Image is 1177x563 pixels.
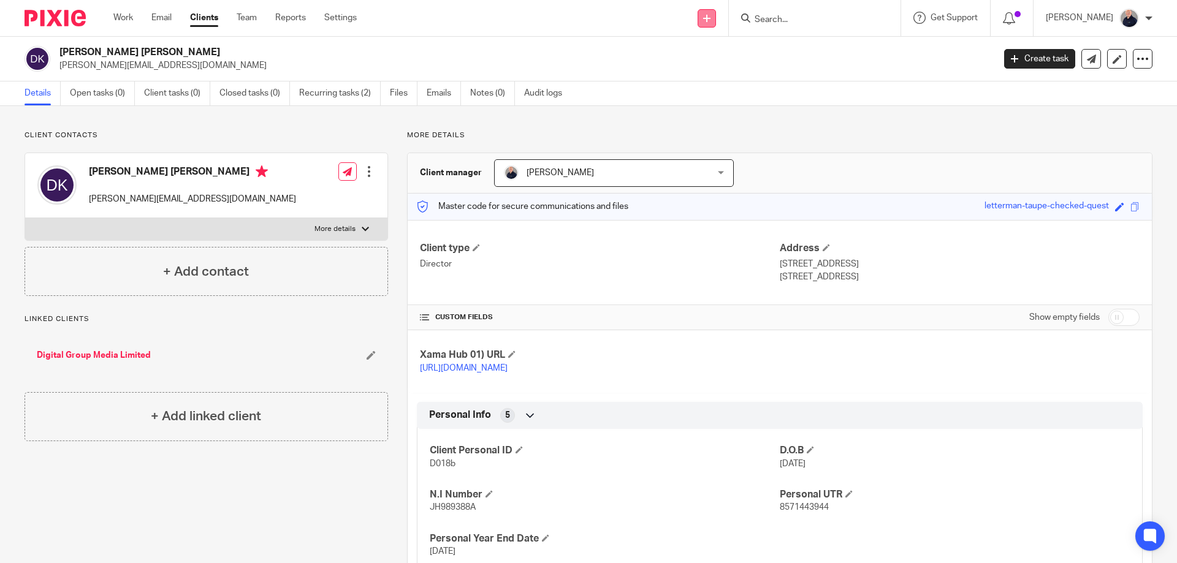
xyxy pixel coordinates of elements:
[151,407,261,426] h4: + Add linked client
[37,349,151,361] a: Digital Group Media Limited
[59,59,986,72] p: [PERSON_NAME][EMAIL_ADDRESS][DOMAIN_NAME]
[417,200,628,213] p: Master code for secure communications and files
[753,15,864,26] input: Search
[407,130,1152,140] p: More details
[113,12,133,24] a: Work
[505,409,510,421] span: 5
[1004,49,1075,69] a: Create task
[1046,12,1113,24] p: [PERSON_NAME]
[219,81,290,105] a: Closed tasks (0)
[70,81,135,105] a: Open tasks (0)
[430,444,780,457] h4: Client Personal ID
[324,12,357,24] a: Settings
[420,242,780,255] h4: Client type
[1119,9,1139,28] img: IMG_8745-0021-copy.jpg
[430,547,455,556] span: [DATE]
[430,532,780,545] h4: Personal Year End Date
[524,81,571,105] a: Audit logs
[430,488,780,501] h4: N.I Number
[163,262,249,281] h4: + Add contact
[314,224,356,234] p: More details
[25,10,86,26] img: Pixie
[931,13,978,22] span: Get Support
[427,81,461,105] a: Emails
[237,12,257,24] a: Team
[780,242,1140,255] h4: Address
[985,200,1109,214] div: letterman-taupe-checked-quest
[151,12,172,24] a: Email
[390,81,417,105] a: Files
[256,165,268,178] i: Primary
[420,349,780,361] h4: Xama Hub 01) URL
[504,165,519,180] img: IMG_8745-0021-copy.jpg
[37,165,77,205] img: svg%3E
[420,312,780,322] h4: CUSTOM FIELDS
[420,364,508,372] a: [URL][DOMAIN_NAME]
[780,459,806,468] span: [DATE]
[430,459,455,468] span: D018b
[25,314,388,324] p: Linked clients
[275,12,306,24] a: Reports
[89,193,296,205] p: [PERSON_NAME][EMAIL_ADDRESS][DOMAIN_NAME]
[89,165,296,181] h4: [PERSON_NAME] [PERSON_NAME]
[527,168,594,177] span: [PERSON_NAME]
[780,444,1130,457] h4: D.O.B
[420,258,780,270] p: Director
[25,46,50,72] img: svg%3E
[429,409,491,421] span: Personal Info
[25,130,388,140] p: Client contacts
[780,258,1140,270] p: [STREET_ADDRESS]
[780,488,1130,501] h4: Personal UTR
[59,46,801,59] h2: [PERSON_NAME] [PERSON_NAME]
[1029,311,1100,323] label: Show empty fields
[430,503,476,512] span: JH989388A
[299,81,381,105] a: Recurring tasks (2)
[780,271,1140,283] p: [STREET_ADDRESS]
[144,81,210,105] a: Client tasks (0)
[25,81,61,105] a: Details
[780,503,829,512] span: 8571443944
[470,81,515,105] a: Notes (0)
[190,12,218,24] a: Clients
[420,167,482,179] h3: Client manager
